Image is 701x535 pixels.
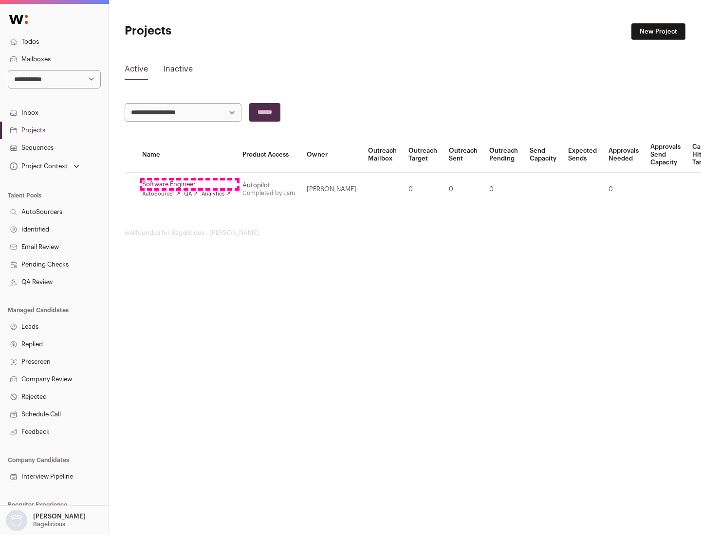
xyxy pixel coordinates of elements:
[237,137,301,173] th: Product Access
[142,180,231,188] a: Software Engineer
[483,137,524,173] th: Outreach Pending
[4,510,88,531] button: Open dropdown
[8,162,68,170] div: Project Context
[362,137,403,173] th: Outreach Mailbox
[164,63,193,79] a: Inactive
[125,229,685,237] footer: wellfound:ai for Bagelicious - [PERSON_NAME]
[603,173,645,206] td: 0
[443,137,483,173] th: Outreach Sent
[443,173,483,206] td: 0
[483,173,524,206] td: 0
[142,190,180,198] a: AutoSourcer ↗
[33,520,65,528] p: Bagelicious
[125,63,148,79] a: Active
[136,137,237,173] th: Name
[301,137,362,173] th: Owner
[524,137,562,173] th: Send Capacity
[6,510,27,531] img: nopic.png
[645,137,686,173] th: Approvals Send Capacity
[202,190,230,198] a: Analytics ↗
[125,23,312,39] h1: Projects
[242,181,295,189] div: Autopilot
[8,160,81,173] button: Open dropdown
[4,10,33,29] img: Wellfound
[184,190,198,198] a: QA ↗
[403,137,443,173] th: Outreach Target
[33,513,86,520] p: [PERSON_NAME]
[562,137,603,173] th: Expected Sends
[242,190,295,196] a: Completed by csm
[631,23,685,40] a: New Project
[403,173,443,206] td: 0
[301,173,362,206] td: [PERSON_NAME]
[603,137,645,173] th: Approvals Needed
